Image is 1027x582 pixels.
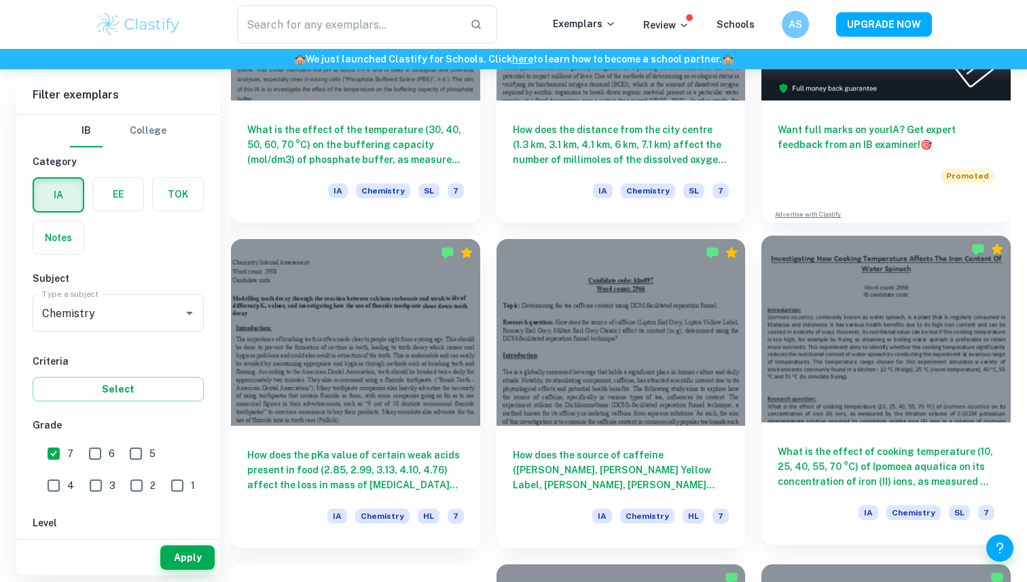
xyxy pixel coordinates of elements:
[553,16,616,31] p: Exemplars
[778,444,994,489] h6: What is the effect of cooking temperature (10, 25, 40, 55, 70 °C) of Ipomoea aquatica on its conc...
[713,183,729,198] span: 7
[782,11,809,38] button: AS
[191,478,195,493] span: 1
[986,534,1013,562] button: Help and Feedback
[859,505,878,520] span: IA
[3,52,1024,67] h6: We just launched Clastify for Schools. Click to learn how to become a school partner.
[990,242,1004,256] div: Premium
[722,54,734,65] span: 🏫
[153,178,203,211] button: TOK
[621,183,675,198] span: Chemistry
[725,246,738,259] div: Premium
[33,354,204,369] h6: Criteria
[717,19,755,30] a: Schools
[33,221,84,254] button: Notes
[247,122,464,167] h6: What is the effect of the temperature (30, 40, 50, 60, 70 °C) on the buffering capacity (mol/dm3)...
[33,377,204,401] button: Select
[42,288,98,299] label: Type a subject
[886,505,941,520] span: Chemistry
[180,304,199,323] button: Open
[513,448,729,492] h6: How does the source of caffeine ([PERSON_NAME], [PERSON_NAME] Yellow Label, [PERSON_NAME], [PERSO...
[683,183,704,198] span: SL
[460,246,473,259] div: Premium
[231,239,480,548] a: How does the pKa value of certain weak acids present in food (2.85, 2.99, 3.13, 4.10, 4.76) affec...
[593,183,613,198] span: IA
[237,5,459,43] input: Search for any exemplars...
[109,478,115,493] span: 3
[95,11,181,38] img: Clastify logo
[836,12,932,37] button: UPGRADE NOW
[775,210,841,219] a: Advertise with Clastify
[497,239,746,548] a: How does the source of caffeine ([PERSON_NAME], [PERSON_NAME] Yellow Label, [PERSON_NAME], [PERSO...
[778,122,994,152] h6: Want full marks on your IA ? Get expert feedback from an IB examiner!
[160,545,215,570] button: Apply
[706,246,719,259] img: Marked
[788,17,804,32] h6: AS
[109,446,115,461] span: 6
[33,271,204,286] h6: Subject
[920,139,932,150] span: 🎯
[70,115,103,147] button: IB
[70,115,166,147] div: Filter type choice
[67,478,74,493] span: 4
[620,509,674,524] span: Chemistry
[978,505,994,520] span: 7
[149,446,156,461] span: 5
[448,509,464,524] span: 7
[418,509,439,524] span: HL
[713,509,729,524] span: 7
[67,446,73,461] span: 7
[949,505,970,520] span: SL
[150,478,156,493] span: 2
[16,76,220,114] h6: Filter exemplars
[448,183,464,198] span: 7
[130,115,166,147] button: College
[971,242,985,256] img: Marked
[643,18,689,33] p: Review
[356,183,410,198] span: Chemistry
[33,154,204,169] h6: Category
[513,122,729,167] h6: How does the distance from the city centre (1.3 km, 3.1 km, 4.1 km, 6 km, 7.1 km) affect the numb...
[328,183,348,198] span: IA
[441,246,454,259] img: Marked
[93,178,143,211] button: EE
[33,515,204,530] h6: Level
[418,183,439,198] span: SL
[761,239,1011,548] a: What is the effect of cooking temperature (10, 25, 40, 55, 70 °C) of Ipomoea aquatica on its conc...
[941,168,994,183] span: Promoted
[294,54,306,65] span: 🏫
[327,509,347,524] span: IA
[247,448,464,492] h6: How does the pKa value of certain weak acids present in food (2.85, 2.99, 3.13, 4.10, 4.76) affec...
[683,509,704,524] span: HL
[512,54,533,65] a: here
[33,418,204,433] h6: Grade
[355,509,410,524] span: Chemistry
[34,179,83,211] button: IA
[592,509,612,524] span: IA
